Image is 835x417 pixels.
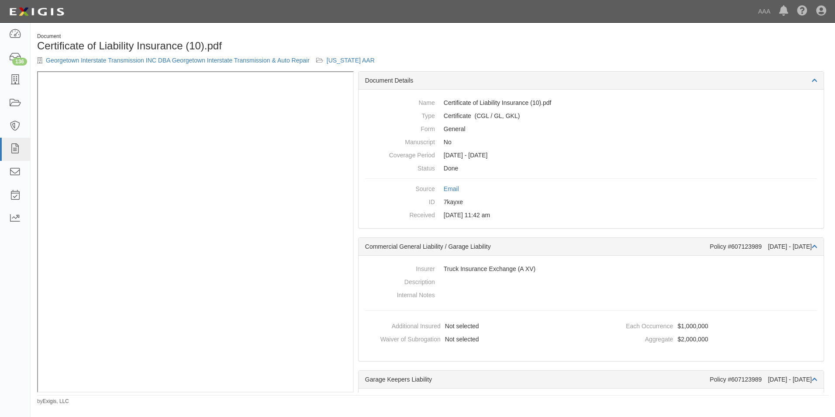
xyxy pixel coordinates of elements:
a: Email [444,185,459,192]
dd: No [365,136,817,149]
dt: Coverage Period [365,149,435,160]
dt: Insurer [365,262,435,273]
div: Garage Keepers Liability [365,375,710,384]
dd: Not selected [362,320,588,333]
dt: Source [365,182,435,193]
dt: ID [365,195,435,206]
div: Document [37,33,426,40]
small: by [37,398,69,405]
h1: Certificate of Liability Insurance (10).pdf [37,40,426,52]
dt: Type [365,109,435,120]
dt: Manuscript [365,136,435,146]
a: Georgetown Interstate Transmission INC DBA Georgetown Interstate Transmission & Auto Repair [46,57,310,64]
dd: $1,000,000 [594,320,820,333]
div: Commercial General Liability / Garage Liability [365,242,710,251]
i: Help Center - Complianz [797,6,807,17]
a: Exigis, LLC [43,398,69,404]
dt: Form [365,122,435,133]
dt: Aggregate [594,333,673,344]
img: logo-5460c22ac91f19d4615b14bd174203de0afe785f0fc80cf4dbbc73dc1793850b.png [7,4,67,20]
dd: Commercial General Liability / Garage Liability Garage Keepers Liability [365,109,817,122]
div: Policy #607123989 [DATE] - [DATE] [710,242,817,251]
div: Document Details [359,72,824,90]
a: AAA [754,3,775,20]
dd: 7kayxe [365,195,817,208]
dd: Done [365,162,817,175]
dd: Not selected [362,333,588,346]
a: [US_STATE] AAR [327,57,375,64]
dt: Received [365,208,435,219]
dt: Internal Notes [365,288,435,299]
dd: Certificate of Liability Insurance (10).pdf [365,96,817,109]
dd: Truck Insurance Exchange (A XV) [365,262,817,275]
dt: Each Occurrence [594,320,673,330]
div: Policy #607123989 [DATE] - [DATE] [710,375,817,384]
dt: Description [365,275,435,286]
dt: Waiver of Subrogation [362,333,441,344]
dt: Status [365,162,435,173]
dd: [DATE] - [DATE] [365,149,817,162]
dt: Name [365,96,435,107]
dd: General [365,122,817,136]
dt: Additional Insured [362,320,441,330]
div: 136 [12,58,27,66]
dd: [DATE] 11:42 am [365,208,817,222]
dd: $2,000,000 [594,333,820,346]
